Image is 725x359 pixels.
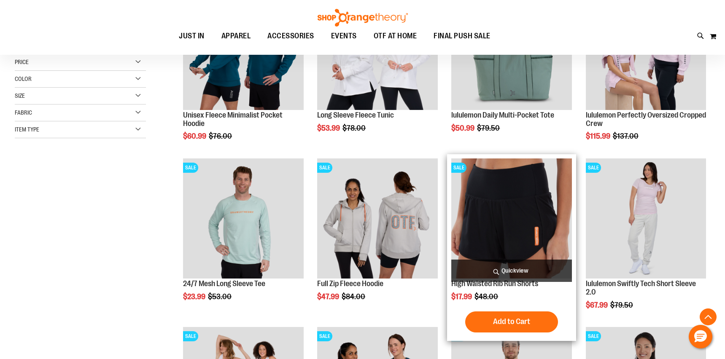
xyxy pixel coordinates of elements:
[586,158,706,279] img: lululemon Swiftly Tech Short Sleeve 2.0
[586,301,609,309] span: $67.99
[15,75,32,82] span: Color
[179,27,205,46] span: JUST IN
[474,292,499,301] span: $48.00
[316,9,409,27] img: Shop Orangetheory
[331,27,357,46] span: EVENTS
[317,292,340,301] span: $47.99
[170,27,213,46] a: JUST IN
[259,27,323,46] a: ACCESSORIES
[317,124,341,132] span: $53.99
[374,27,417,46] span: OTF AT HOME
[317,331,332,341] span: SALE
[179,154,307,322] div: product
[434,27,491,46] span: FINAL PUSH SALE
[451,111,554,119] a: lululemon Daily Multi-Pocket Tote
[221,27,251,46] span: APPAREL
[209,132,233,140] span: $76.00
[451,124,476,132] span: $50.99
[183,331,198,341] span: SALE
[317,279,383,288] a: Full Zip Fleece Hoodie
[610,301,634,309] span: $79.50
[317,158,437,279] img: Main Image of 1457091
[451,260,571,282] a: Quickview
[451,292,473,301] span: $17.99
[451,279,538,288] a: High Waisted Rib Run Shorts
[493,317,530,326] span: Add to Cart
[465,311,558,332] button: Add to Cart
[183,158,303,279] img: Main Image of 1457095
[447,154,576,341] div: product
[15,92,25,99] span: Size
[700,308,717,325] button: Back To Top
[15,109,32,116] span: Fabric
[183,279,265,288] a: 24/7 Mesh Long Sleeve Tee
[586,279,696,296] a: lululemon Swiftly Tech Short Sleeve 2.0
[183,111,283,128] a: Unisex Fleece Minimalist Pocket Hoodie
[213,27,259,46] a: APPAREL
[317,158,437,280] a: Main Image of 1457091SALE
[586,132,612,140] span: $115.99
[208,292,233,301] span: $53.00
[15,59,29,65] span: Price
[586,111,706,128] a: lululemon Perfectly Oversized Cropped Crew
[365,27,426,46] a: OTF AT HOME
[183,163,198,173] span: SALE
[183,158,303,280] a: Main Image of 1457095SALE
[323,27,365,46] a: EVENTS
[425,27,499,46] a: FINAL PUSH SALE
[451,158,571,280] a: High Waisted Rib Run ShortsSALE
[451,158,571,279] img: High Waisted Rib Run Shorts
[451,163,466,173] span: SALE
[586,331,601,341] span: SALE
[183,292,207,301] span: $23.99
[586,158,706,280] a: lululemon Swiftly Tech Short Sleeve 2.0SALE
[317,111,394,119] a: Long Sleeve Fleece Tunic
[582,154,710,331] div: product
[477,124,501,132] span: $79.50
[15,126,39,133] span: Item Type
[342,292,367,301] span: $84.00
[689,325,712,348] button: Hello, have a question? Let’s chat.
[586,163,601,173] span: SALE
[313,154,442,322] div: product
[267,27,314,46] span: ACCESSORIES
[613,132,640,140] span: $137.00
[317,163,332,173] span: SALE
[183,132,208,140] span: $60.99
[342,124,367,132] span: $78.00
